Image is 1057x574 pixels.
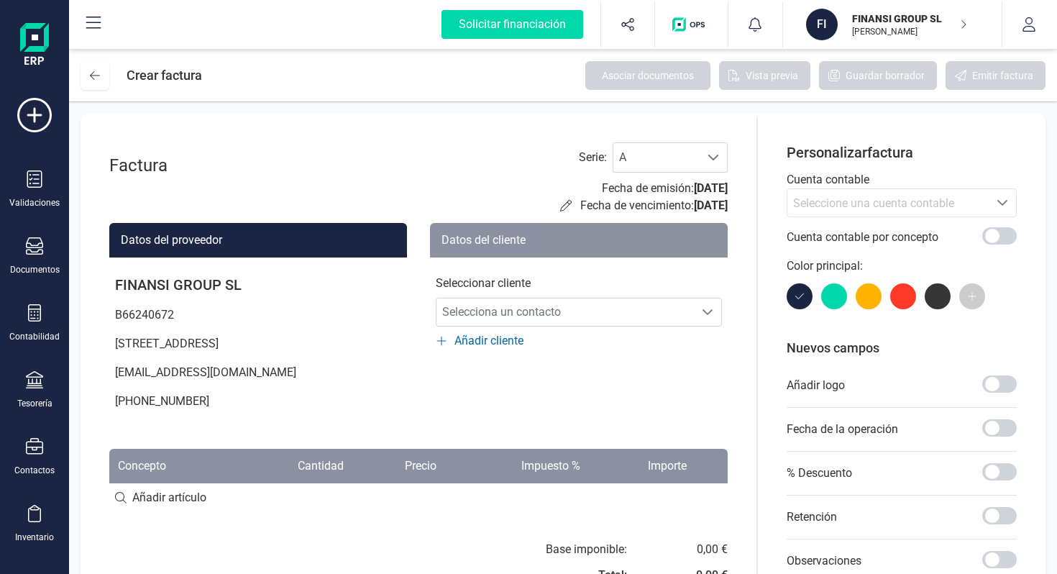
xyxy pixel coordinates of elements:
[109,154,224,177] div: Factura
[787,552,861,570] p: Observaciones
[787,377,845,394] p: Añadir logo
[579,149,607,166] label: Serie :
[109,387,407,416] p: [PHONE_NUMBER]
[694,181,728,195] span: [DATE]
[787,421,898,438] p: Fecha de la operación
[20,23,49,69] img: Logo Finanedi
[787,258,1017,275] p: Color principal:
[787,509,837,526] p: Retención
[9,331,60,342] div: Contabilidad
[10,264,60,275] div: Documentos
[109,329,407,358] p: [STREET_ADDRESS]
[787,229,938,246] p: Cuenta contable por concepto
[852,26,967,37] p: [PERSON_NAME]
[719,61,810,90] button: Vista previa
[424,1,600,47] button: Solicitar financiación
[819,61,937,90] button: Guardar borrador
[109,301,407,329] p: B66240672
[17,398,52,409] div: Tesorería
[127,61,202,90] div: Crear factura
[430,223,728,258] div: Datos del cliente
[546,541,627,558] div: Base imponible:
[613,143,700,172] span: A
[445,449,589,483] th: Impuesto %
[585,61,710,90] button: Asociar documentos
[9,197,60,209] div: Validaciones
[806,9,838,40] div: FI
[352,449,445,483] th: Precio
[436,298,694,327] span: Selecciona un contacto
[852,12,967,26] p: FINANSI GROUP SL
[787,142,1017,163] p: Personalizar factura
[793,196,954,210] span: Seleccione una cuenta contable
[800,1,984,47] button: FIFINANSI GROUP SL[PERSON_NAME]
[787,465,852,482] p: % Descuento
[694,306,721,318] div: Selecciona un contacto
[454,332,523,350] span: Añadir cliente
[787,338,1017,358] p: Nuevos campos
[109,269,407,301] p: FINANSI GROUP SL
[14,465,55,476] div: Contactos
[436,275,722,292] p: Seleccionar cliente
[696,541,728,558] div: 0,00 €
[672,17,710,32] img: Logo de OPS
[109,358,407,387] p: [EMAIL_ADDRESS][DOMAIN_NAME]
[946,61,1045,90] button: Emitir factura
[602,180,728,197] p: Fecha de emisión:
[441,10,583,39] div: Solicitar financiación
[787,171,1017,188] p: Cuenta contable
[589,449,695,483] th: Importe
[989,189,1016,217] div: Seleccione una cuenta
[109,449,233,483] th: Concepto
[694,199,728,212] span: [DATE]
[664,1,719,47] button: Logo de OPS
[109,223,407,258] div: Datos del proveedor
[580,197,728,214] p: Fecha de vencimiento:
[15,532,54,543] div: Inventario
[233,449,352,483] th: Cantidad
